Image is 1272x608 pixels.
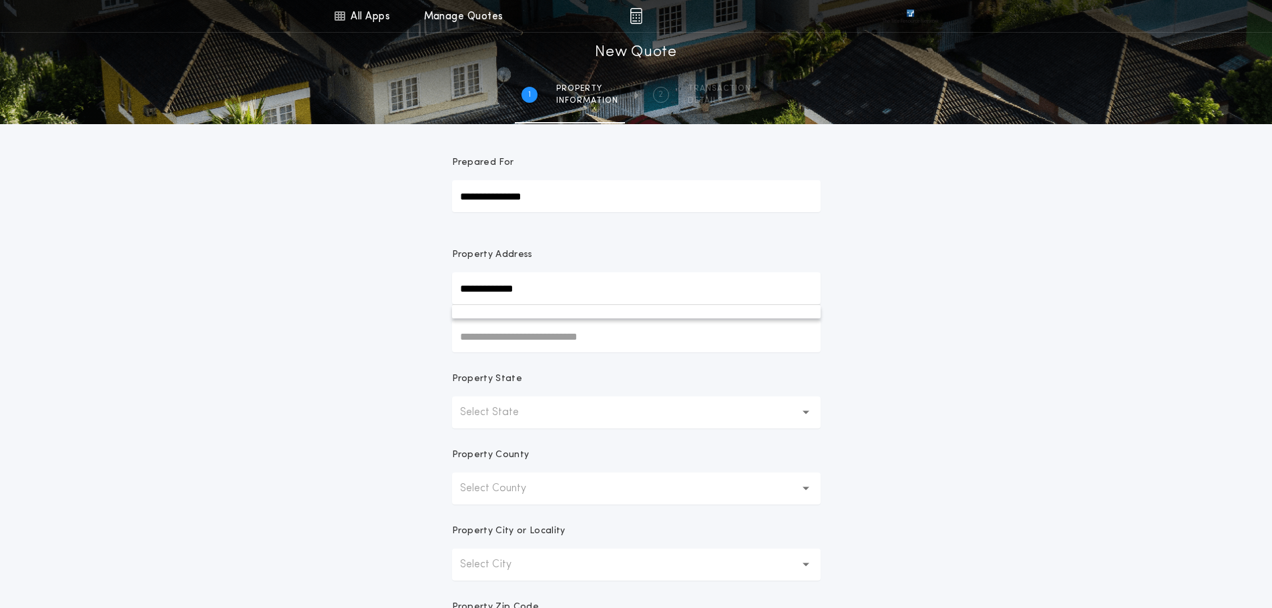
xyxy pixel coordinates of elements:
h1: New Quote [595,42,676,63]
p: Property Address [452,248,821,262]
p: Property County [452,448,529,462]
p: Property State [452,372,522,386]
img: img [630,8,642,24]
h2: 1 [528,89,531,100]
span: information [556,95,618,106]
p: Select County [460,481,548,497]
p: Select City [460,557,533,573]
span: Transaction [688,83,751,94]
img: vs-icon [882,9,938,23]
h2: 2 [658,89,663,100]
span: Property [556,83,618,94]
button: Select County [452,473,821,505]
p: Property City or Locality [452,525,566,538]
p: Prepared For [452,156,514,170]
span: details [688,95,751,106]
input: Prepared For [452,180,821,212]
p: Select State [460,404,540,420]
button: Select City [452,549,821,581]
button: Select State [452,396,821,428]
